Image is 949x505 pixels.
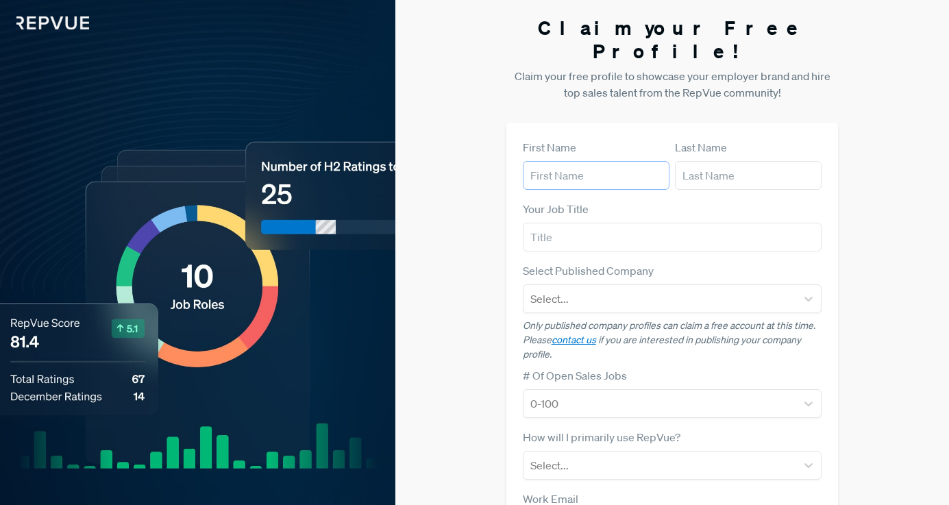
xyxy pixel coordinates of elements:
h3: Claim your Free Profile! [506,16,839,62]
label: First Name [523,139,576,156]
p: Only published company profiles can claim a free account at this time. Please if you are interest... [523,319,822,362]
input: First Name [523,161,669,190]
input: Title [523,223,822,251]
p: Claim your free profile to showcase your employer brand and hire top sales talent from the RepVue... [506,68,839,101]
label: How will I primarily use RepVue? [523,429,680,445]
label: Last Name [675,139,727,156]
label: Select Published Company [523,262,654,279]
input: Last Name [675,161,822,190]
label: # Of Open Sales Jobs [523,367,627,384]
a: contact us [552,334,596,346]
label: Your Job Title [523,201,589,217]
